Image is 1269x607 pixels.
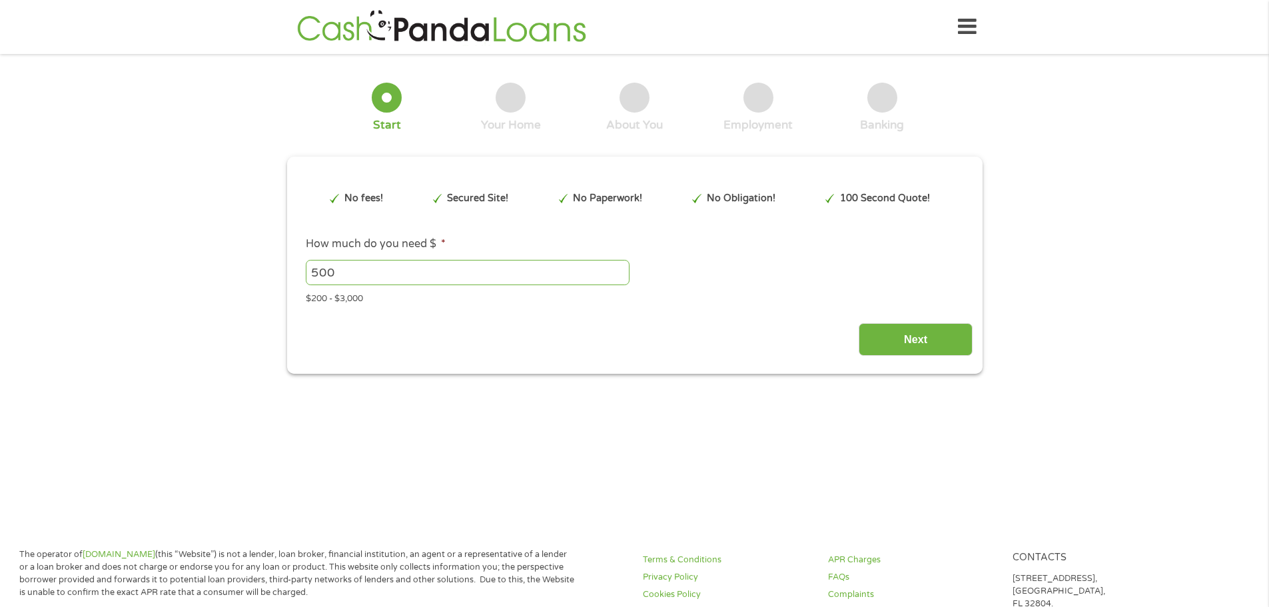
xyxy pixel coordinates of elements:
[860,118,904,133] div: Banking
[840,191,930,206] p: 100 Second Quote!
[306,288,963,306] div: $200 - $3,000
[643,554,812,566] a: Terms & Conditions
[83,549,155,560] a: [DOMAIN_NAME]
[828,588,997,601] a: Complaints
[344,191,383,206] p: No fees!
[859,323,973,356] input: Next
[447,191,508,206] p: Secured Site!
[1013,552,1182,564] h4: Contacts
[643,571,812,584] a: Privacy Policy
[707,191,775,206] p: No Obligation!
[373,118,401,133] div: Start
[306,237,446,251] label: How much do you need $
[828,571,997,584] a: FAQs
[723,118,793,133] div: Employment
[828,554,997,566] a: APR Charges
[19,548,575,599] p: The operator of (this “Website”) is not a lender, loan broker, financial institution, an agent or...
[293,8,590,46] img: GetLoanNow Logo
[573,191,642,206] p: No Paperwork!
[481,118,541,133] div: Your Home
[606,118,663,133] div: About You
[643,588,812,601] a: Cookies Policy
